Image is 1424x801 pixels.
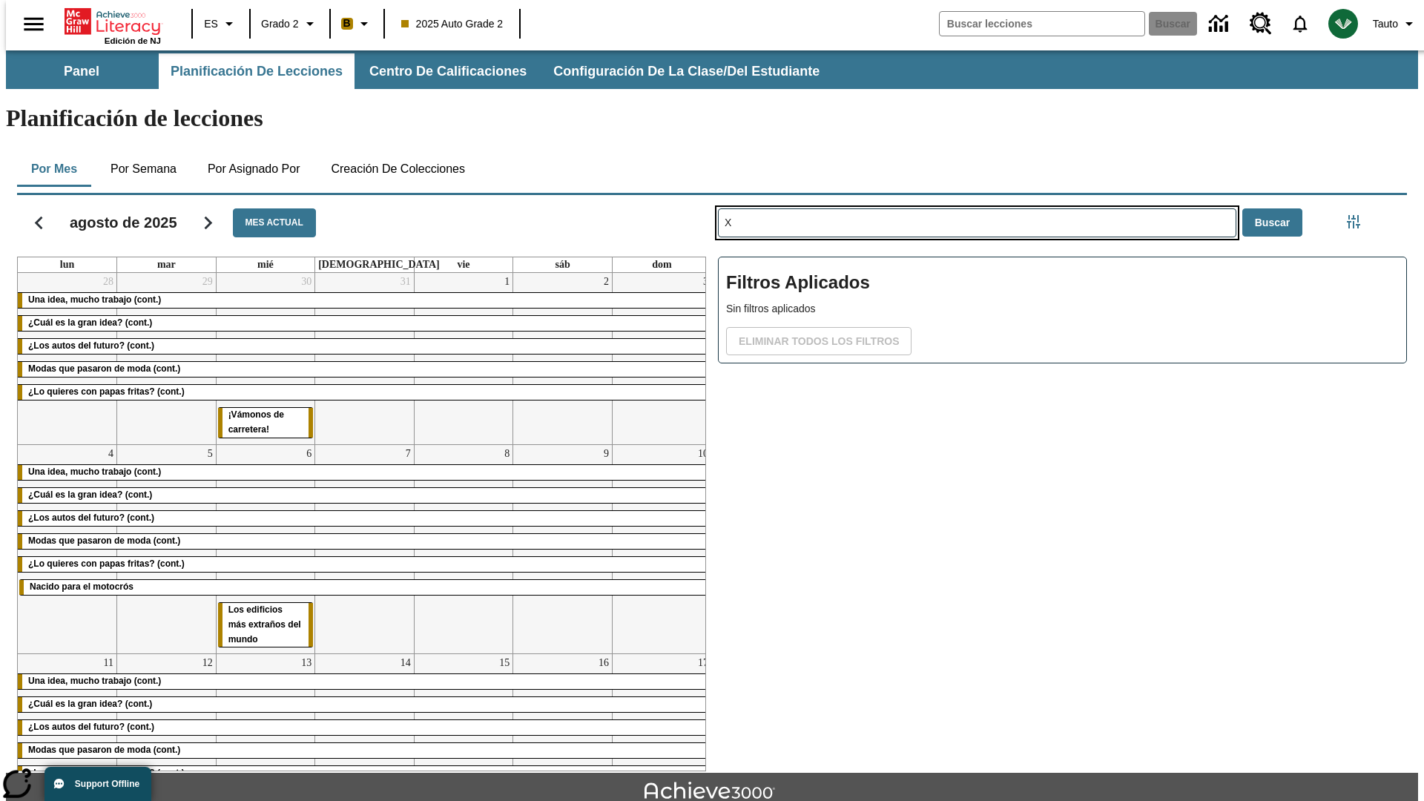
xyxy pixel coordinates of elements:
[20,204,58,242] button: Regresar
[18,362,711,377] div: Modas que pasaron de moda (cont.)
[204,16,218,32] span: ES
[298,273,314,291] a: 30 de julio de 2025
[19,580,710,595] div: Nacido para el motocrós
[315,273,415,444] td: 31 de julio de 2025
[28,467,161,477] span: Una idea, mucho trabajo (cont.)
[99,151,188,187] button: Por semana
[28,340,154,351] span: ¿Los autos del futuro? (cont.)
[1281,4,1319,43] a: Notificaciones
[5,189,706,771] div: Calendario
[17,151,91,187] button: Por mes
[496,654,512,672] a: 15 de agosto de 2025
[695,654,711,672] a: 17 de agosto de 2025
[218,408,314,438] div: ¡Vámonos de carretera!
[612,273,711,444] td: 3 de agosto de 2025
[414,273,513,444] td: 1 de agosto de 2025
[1339,207,1368,237] button: Menú lateral de filtros
[1328,9,1358,39] img: avatar image
[216,444,315,654] td: 6 de agosto de 2025
[65,5,161,45] div: Portada
[612,444,711,654] td: 10 de agosto de 2025
[649,257,674,272] a: domingo
[28,535,180,546] span: Modas que pasaron de moda (cont.)
[105,445,116,463] a: 4 de agosto de 2025
[601,273,612,291] a: 2 de agosto de 2025
[261,16,299,32] span: Grado 2
[28,386,185,397] span: ¿Lo quieres con papas fritas? (cont.)
[28,294,161,305] span: Una idea, mucho trabajo (cont.)
[101,654,116,672] a: 11 de agosto de 2025
[18,720,711,735] div: ¿Los autos del futuro? (cont.)
[28,489,152,500] span: ¿Cuál es la gran idea? (cont.)
[18,488,711,503] div: ¿Cuál es la gran idea? (cont.)
[28,745,180,755] span: Modas que pasaron de moda (cont.)
[28,722,154,732] span: ¿Los autos del futuro? (cont.)
[513,444,613,654] td: 9 de agosto de 2025
[228,604,301,645] span: Los edificios más extraños del mundo
[30,581,133,592] span: Nacido para el motocrós
[189,204,227,242] button: Seguir
[454,257,472,272] a: viernes
[414,444,513,654] td: 8 de agosto de 2025
[726,301,1399,317] p: Sin filtros aplicados
[700,273,711,291] a: 3 de agosto de 2025
[596,654,612,672] a: 16 de agosto de 2025
[28,512,154,523] span: ¿Los autos del futuro? (cont.)
[100,273,116,291] a: 28 de julio de 2025
[75,779,139,789] span: Support Offline
[18,339,711,354] div: ¿Los autos del futuro? (cont.)
[18,511,711,526] div: ¿Los autos del futuro? (cont.)
[218,603,314,647] div: Los edificios más extraños del mundo
[12,2,56,46] button: Abrir el menú lateral
[719,209,1236,237] input: Buscar lecciones
[18,743,711,758] div: Modas que pasaron de moda (cont.)
[18,273,117,444] td: 28 de julio de 2025
[28,317,152,328] span: ¿Cuál es la gran idea? (cont.)
[18,557,711,572] div: ¿Lo quieres con papas fritas? (cont.)
[18,444,117,654] td: 4 de agosto de 2025
[44,767,151,801] button: Support Offline
[298,654,314,672] a: 13 de agosto de 2025
[501,445,512,463] a: 8 de agosto de 2025
[541,53,831,89] button: Configuración de la clase/del estudiante
[726,265,1399,301] h2: Filtros Aplicados
[18,697,711,712] div: ¿Cuál es la gran idea? (cont.)
[18,465,711,480] div: Una idea, mucho trabajo (cont.)
[28,363,180,374] span: Modas que pasaron de moda (cont.)
[200,654,216,672] a: 12 de agosto de 2025
[343,14,351,33] span: B
[117,444,217,654] td: 5 de agosto de 2025
[254,257,277,272] a: miércoles
[18,316,711,331] div: ¿Cuál es la gran idea? (cont.)
[105,36,161,45] span: Edición de NJ
[1367,10,1424,37] button: Perfil/Configuración
[357,53,538,89] button: Centro de calificaciones
[154,257,179,272] a: martes
[233,208,316,237] button: Mes actual
[28,558,185,569] span: ¿Lo quieres con papas fritas? (cont.)
[18,766,711,781] div: ¿Lo quieres con papas fritas? (cont.)
[18,293,711,308] div: Una idea, mucho trabajo (cont.)
[552,257,573,272] a: sábado
[18,534,711,549] div: Modas que pasaron de moda (cont.)
[70,214,177,231] h2: agosto de 2025
[1200,4,1241,44] a: Centro de información
[398,654,414,672] a: 14 de agosto de 2025
[601,445,612,463] a: 9 de agosto de 2025
[1319,4,1367,43] button: Escoja un nuevo avatar
[501,273,512,291] a: 1 de agosto de 2025
[159,53,355,89] button: Planificación de lecciones
[706,189,1407,771] div: Buscar
[196,151,312,187] button: Por asignado por
[335,10,379,37] button: Boost El color de la clase es anaranjado claro. Cambiar el color de la clase.
[1241,4,1281,44] a: Centro de recursos, Se abrirá en una pestaña nueva.
[7,53,156,89] button: Panel
[1373,16,1398,32] span: Tauto
[228,409,284,435] span: ¡Vámonos de carretera!
[6,50,1418,89] div: Subbarra de navegación
[197,10,245,37] button: Lenguaje: ES, Selecciona un idioma
[403,445,414,463] a: 7 de agosto de 2025
[315,444,415,654] td: 7 de agosto de 2025
[303,445,314,463] a: 6 de agosto de 2025
[28,676,161,686] span: Una idea, mucho trabajo (cont.)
